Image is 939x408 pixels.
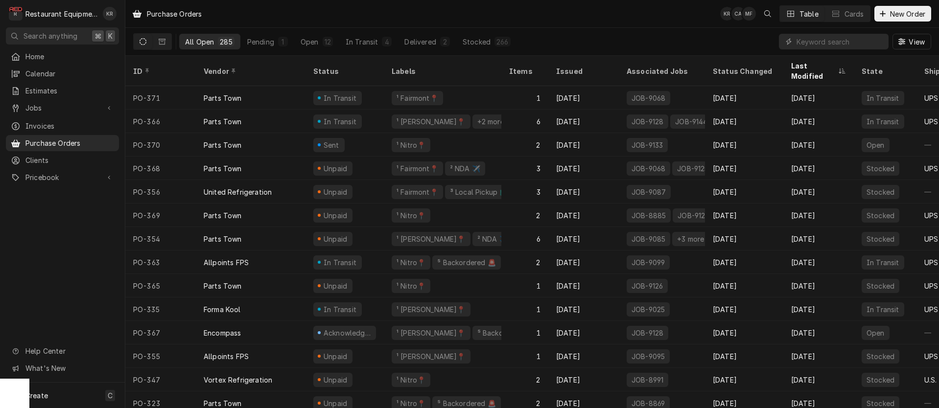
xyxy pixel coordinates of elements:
[25,363,113,373] span: What's New
[6,152,119,168] a: Clients
[9,7,23,21] div: R
[627,66,697,76] div: Associated Jobs
[783,297,854,321] div: [DATE]
[396,257,426,268] div: ¹ Nitro📍
[6,48,119,65] a: Home
[204,375,272,385] div: Vortex Refrigeration
[501,344,548,368] div: 1
[125,204,196,227] div: PO-369
[556,66,609,76] div: Issued
[204,281,242,291] div: Parts Town
[125,133,196,157] div: PO-370
[866,375,895,385] div: Stocked
[463,37,491,47] div: Stocked
[322,281,349,291] div: Unpaid
[6,135,119,151] a: Purchase Orders
[548,368,619,391] div: [DATE]
[301,37,319,47] div: Open
[313,66,374,76] div: Status
[6,118,119,134] a: Invoices
[866,210,895,221] div: Stocked
[323,328,372,338] div: Acknowledged
[436,257,496,268] div: ⁵ Backordered 🚨
[501,368,548,391] div: 2
[760,6,775,22] button: Open search
[705,321,783,344] div: [DATE]
[631,187,667,197] div: JOB-9087
[125,250,196,274] div: PO-363
[125,86,196,110] div: PO-371
[548,110,619,133] div: [DATE]
[322,375,349,385] div: Unpaid
[631,163,666,174] div: JOB-9068
[322,210,349,221] div: Unpaid
[125,180,196,204] div: PO-356
[125,344,196,368] div: PO-355
[6,169,119,185] a: Go to Pricebook
[125,274,196,297] div: PO-365
[783,250,854,274] div: [DATE]
[783,321,854,344] div: [DATE]
[548,344,619,368] div: [DATE]
[185,37,214,47] div: All Open
[783,227,854,250] div: [DATE]
[6,66,119,82] a: Calendar
[907,37,927,47] span: View
[404,37,436,47] div: Delivered
[631,234,666,244] div: JOB-9085
[548,250,619,274] div: [DATE]
[103,7,117,21] div: Kelli Robinette's Avatar
[25,68,114,79] span: Calendar
[323,116,358,127] div: In Transit
[322,351,349,362] div: Unpaid
[501,250,548,274] div: 2
[731,7,745,21] div: Chrissy Adams's Avatar
[892,34,931,49] button: View
[631,281,664,291] div: JOB-9126
[204,210,242,221] div: Parts Town
[204,234,242,244] div: Parts Town
[874,6,931,22] button: New Order
[501,297,548,321] div: 1
[396,375,426,385] div: ¹ Nitro📍
[204,257,249,268] div: Allpoints FPS
[25,103,99,113] span: Jobs
[396,351,467,362] div: ¹ [PERSON_NAME]📍
[674,116,708,127] div: JOB-9144
[396,163,439,174] div: ¹ Fairmont📍
[204,66,296,76] div: Vendor
[501,180,548,204] div: 3
[742,7,756,21] div: Madyson Fisher's Avatar
[322,140,341,150] div: Sent
[866,281,895,291] div: Stocked
[676,163,709,174] div: JOB-9125
[247,37,274,47] div: Pending
[25,51,114,62] span: Home
[9,7,23,21] div: Restaurant Equipment Diagnostics's Avatar
[204,187,272,197] div: United Refrigeration
[396,210,426,221] div: ¹ Nitro📍
[866,351,895,362] div: Stocked
[6,27,119,45] button: Search anything⌘K
[705,204,783,227] div: [DATE]
[501,157,548,180] div: 3
[548,180,619,204] div: [DATE]
[346,37,378,47] div: In Transit
[125,297,196,321] div: PO-335
[866,140,886,150] div: Open
[25,86,114,96] span: Estimates
[783,86,854,110] div: [DATE]
[888,9,927,19] span: New Order
[204,93,242,103] div: Parts Town
[94,31,101,41] span: ⌘
[705,133,783,157] div: [DATE]
[6,83,119,99] a: Estimates
[204,328,241,338] div: Encompass
[720,7,734,21] div: Kelli Robinette's Avatar
[204,140,242,150] div: Parts Town
[783,344,854,368] div: [DATE]
[125,157,196,180] div: PO-368
[631,375,664,385] div: JOB-8991
[631,351,666,362] div: JOB-9095
[204,163,242,174] div: Parts Town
